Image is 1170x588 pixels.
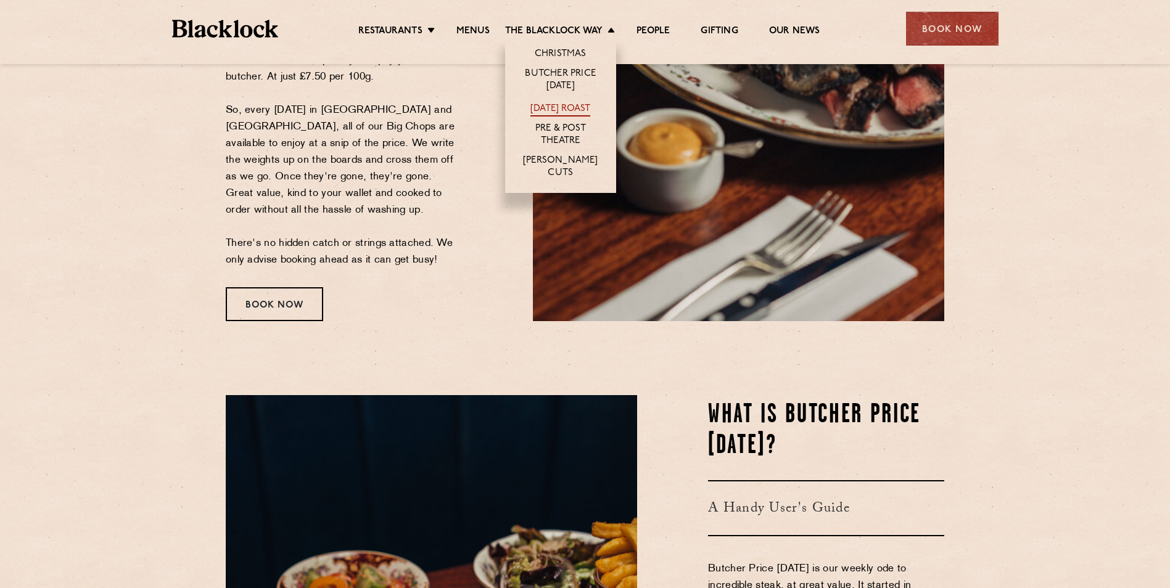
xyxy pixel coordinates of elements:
[701,25,738,39] a: Gifting
[708,480,944,536] h3: A Handy User's Guide
[530,103,590,116] a: [DATE] Roast
[906,12,999,46] div: Book Now
[708,400,944,462] h2: WHAT IS BUTCHER PRICE [DATE]?
[456,25,490,39] a: Menus
[769,25,820,39] a: Our News
[358,25,422,39] a: Restaurants
[636,25,670,39] a: People
[535,48,587,62] a: Christmas
[172,20,279,38] img: BL_Textured_Logo-footer-cropped.svg
[226,287,323,321] div: Book Now
[505,25,603,39] a: The Blacklock Way
[517,68,604,94] a: Butcher Price [DATE]
[517,123,604,149] a: Pre & Post Theatre
[517,155,604,181] a: [PERSON_NAME] Cuts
